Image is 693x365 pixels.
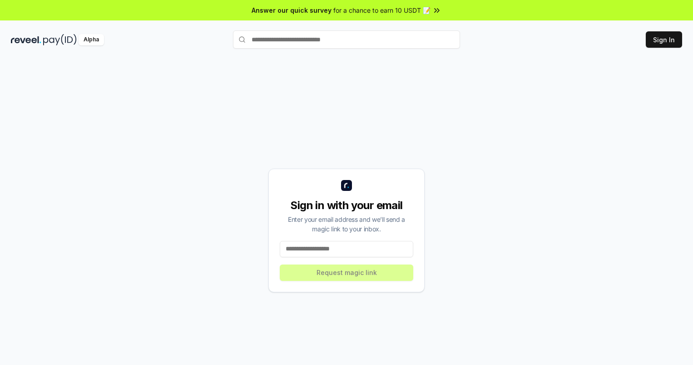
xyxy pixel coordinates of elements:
span: for a chance to earn 10 USDT 📝 [333,5,431,15]
button: Sign In [646,31,682,48]
img: pay_id [43,34,77,45]
div: Alpha [79,34,104,45]
img: logo_small [341,180,352,191]
img: reveel_dark [11,34,41,45]
div: Sign in with your email [280,198,413,213]
div: Enter your email address and we’ll send a magic link to your inbox. [280,215,413,234]
span: Answer our quick survey [252,5,332,15]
